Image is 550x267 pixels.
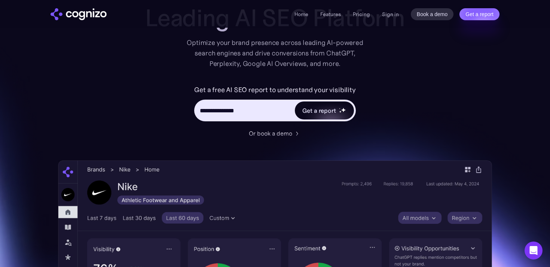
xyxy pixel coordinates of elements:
[382,10,399,19] a: Sign in
[51,8,107,20] a: home
[411,8,454,20] a: Book a demo
[145,4,405,31] h1: Leading AI SEO Platform
[51,8,107,20] img: cognizo logo
[339,110,342,113] img: star
[525,242,543,260] div: Open Intercom Messenger
[320,11,341,18] a: Features
[341,107,346,112] img: star
[249,129,301,138] a: Or book a demo
[194,84,355,96] label: Get a free AI SEO report to understand your visibility
[249,129,292,138] div: Or book a demo
[183,37,367,69] div: Optimize your brand presence across leading AI-powered search engines and drive conversions from ...
[353,11,370,18] a: Pricing
[294,101,355,120] a: Get a reportstarstarstar
[294,11,308,18] a: Home
[339,108,340,109] img: star
[194,84,355,125] form: Hero URL Input Form
[459,8,499,20] a: Get a report
[302,106,336,115] div: Get a report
